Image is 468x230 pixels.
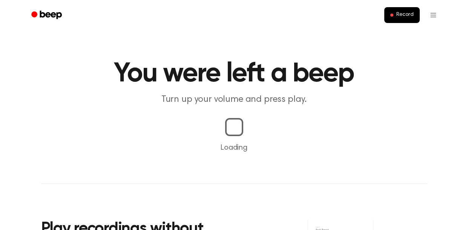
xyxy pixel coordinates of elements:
[396,12,413,18] span: Record
[41,60,427,87] h1: You were left a beep
[89,94,379,106] p: Turn up your volume and press play.
[9,142,459,153] p: Loading
[424,6,442,24] button: Open menu
[384,7,419,23] button: Record
[26,8,69,23] a: Beep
